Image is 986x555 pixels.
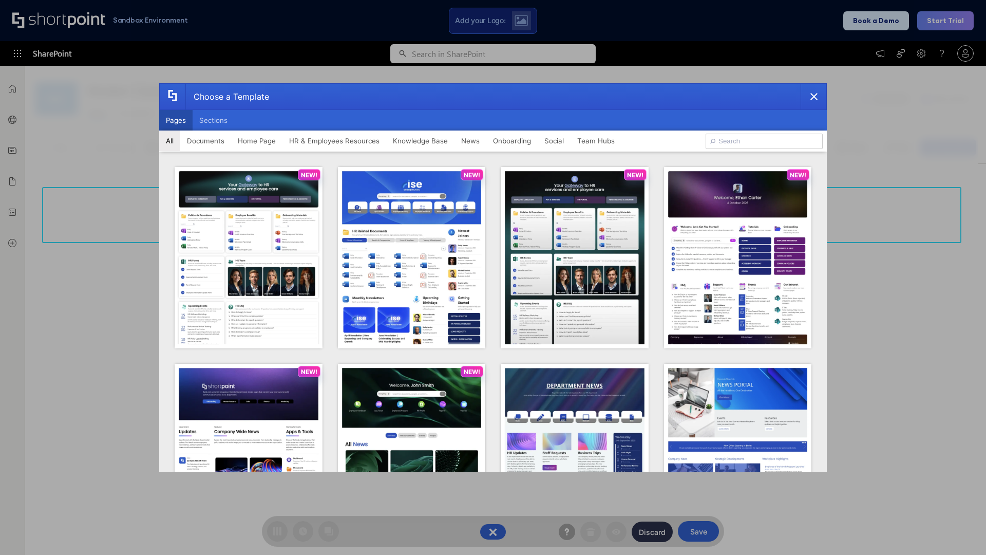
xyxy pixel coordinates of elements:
p: NEW! [464,171,480,179]
p: NEW! [627,171,643,179]
p: NEW! [301,171,317,179]
button: Social [538,131,571,151]
button: Knowledge Base [386,131,454,151]
button: All [159,131,180,151]
button: HR & Employees Resources [282,131,386,151]
p: NEW! [790,171,806,179]
button: Team Hubs [571,131,621,151]
div: Choose a Template [185,84,269,109]
button: Onboarding [486,131,538,151]
div: template selector [159,83,827,472]
iframe: Chat Widget [801,436,986,555]
button: Pages [159,110,193,131]
button: Home Page [231,131,282,151]
button: Documents [180,131,231,151]
button: News [454,131,486,151]
p: NEW! [301,368,317,376]
button: Sections [193,110,234,131]
input: Search [706,134,823,149]
p: NEW! [464,368,480,376]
